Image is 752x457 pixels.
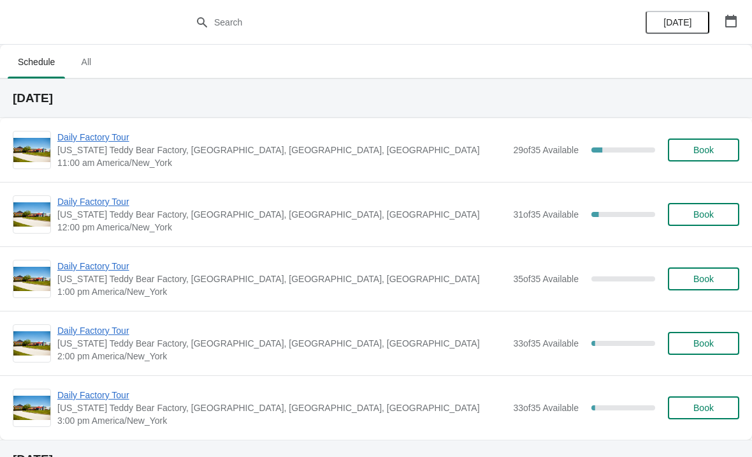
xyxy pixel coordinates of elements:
[57,221,507,234] span: 12:00 pm America/New_York
[57,144,507,156] span: [US_STATE] Teddy Bear Factory, [GEOGRAPHIC_DATA], [GEOGRAPHIC_DATA], [GEOGRAPHIC_DATA]
[668,203,739,226] button: Book
[70,50,102,73] span: All
[57,195,507,208] span: Daily Factory Tour
[668,267,739,290] button: Book
[513,338,579,348] span: 33 of 35 Available
[13,396,50,421] img: Daily Factory Tour | Vermont Teddy Bear Factory, Shelburne Road, Shelburne, VT, USA | 3:00 pm Ame...
[693,274,714,284] span: Book
[57,401,507,414] span: [US_STATE] Teddy Bear Factory, [GEOGRAPHIC_DATA], [GEOGRAPHIC_DATA], [GEOGRAPHIC_DATA]
[668,396,739,419] button: Book
[8,50,65,73] span: Schedule
[513,145,579,155] span: 29 of 35 Available
[513,403,579,413] span: 33 of 35 Available
[57,260,507,273] span: Daily Factory Tour
[646,11,709,34] button: [DATE]
[213,11,564,34] input: Search
[57,131,507,144] span: Daily Factory Tour
[57,414,507,427] span: 3:00 pm America/New_York
[57,324,507,337] span: Daily Factory Tour
[13,331,50,356] img: Daily Factory Tour | Vermont Teddy Bear Factory, Shelburne Road, Shelburne, VT, USA | 2:00 pm Ame...
[693,338,714,348] span: Book
[57,273,507,285] span: [US_STATE] Teddy Bear Factory, [GEOGRAPHIC_DATA], [GEOGRAPHIC_DATA], [GEOGRAPHIC_DATA]
[663,17,691,27] span: [DATE]
[668,332,739,355] button: Book
[57,285,507,298] span: 1:00 pm America/New_York
[513,274,579,284] span: 35 of 35 Available
[57,389,507,401] span: Daily Factory Tour
[13,92,739,105] h2: [DATE]
[693,145,714,155] span: Book
[13,267,50,292] img: Daily Factory Tour | Vermont Teddy Bear Factory, Shelburne Road, Shelburne, VT, USA | 1:00 pm Ame...
[693,209,714,220] span: Book
[57,350,507,363] span: 2:00 pm America/New_York
[668,139,739,161] button: Book
[57,337,507,350] span: [US_STATE] Teddy Bear Factory, [GEOGRAPHIC_DATA], [GEOGRAPHIC_DATA], [GEOGRAPHIC_DATA]
[13,138,50,163] img: Daily Factory Tour | Vermont Teddy Bear Factory, Shelburne Road, Shelburne, VT, USA | 11:00 am Am...
[57,156,507,169] span: 11:00 am America/New_York
[57,208,507,221] span: [US_STATE] Teddy Bear Factory, [GEOGRAPHIC_DATA], [GEOGRAPHIC_DATA], [GEOGRAPHIC_DATA]
[513,209,579,220] span: 31 of 35 Available
[693,403,714,413] span: Book
[13,202,50,227] img: Daily Factory Tour | Vermont Teddy Bear Factory, Shelburne Road, Shelburne, VT, USA | 12:00 pm Am...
